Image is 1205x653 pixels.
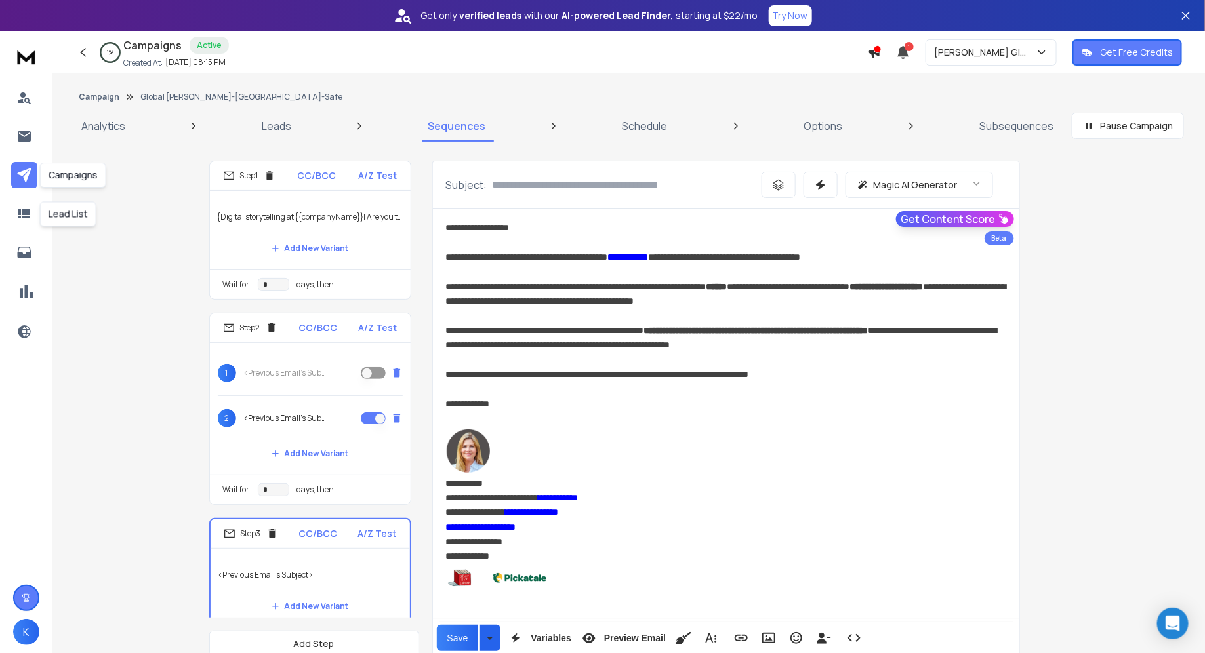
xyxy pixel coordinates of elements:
[107,49,113,56] p: 1 %
[729,625,754,651] button: Insert Link (⌘K)
[1157,608,1189,639] div: Open Intercom Messenger
[73,110,133,142] a: Analytics
[298,321,337,334] p: CC/BCC
[224,528,278,540] div: Step 3
[934,46,1036,59] p: [PERSON_NAME] Global
[446,177,487,193] p: Subject:
[218,557,402,593] p: <Previous Email's Subject>
[223,485,250,495] p: Wait for
[985,231,1014,245] div: Beta
[359,321,398,334] p: A/Z Test
[218,409,236,427] span: 2
[223,170,276,182] div: Step 1
[81,118,125,134] p: Analytics
[261,235,359,262] button: Add New Variant
[244,413,328,424] p: <Previous Email's Subject>
[209,518,411,629] li: Step3CC/BCCA/Z Test<Previous Email's Subject>Add New Variant
[1100,46,1173,59] p: Get Free Credits
[796,110,851,142] a: Options
[358,527,397,540] p: A/Z Test
[971,110,1061,142] a: Subsequences
[209,313,411,505] li: Step2CC/BCCA/Z Test1<Previous Email's Subject>2<Previous Email's Subject>Add New VariantWait ford...
[979,118,1053,134] p: Subsequences
[13,619,39,645] button: K
[79,92,119,102] button: Campaign
[846,172,993,198] button: Magic AI Generator
[421,9,758,22] p: Get only with our starting at $22/mo
[359,169,398,182] p: A/Z Test
[190,37,229,54] div: Active
[218,364,236,382] span: 1
[244,368,328,378] p: <Previous Email's Subject>
[623,118,668,134] p: Schedule
[874,178,958,191] p: Magic AI Generator
[420,110,493,142] a: Sequences
[223,279,250,290] p: Wait for
[769,5,812,26] button: Try Now
[437,625,479,651] button: Save
[896,211,1014,227] button: Get Content Score
[40,202,96,227] div: Lead List
[140,92,342,102] p: Global [PERSON_NAME]-[GEOGRAPHIC_DATA]-Safe
[503,625,574,651] button: Variables
[842,625,867,651] button: Code View
[261,441,359,467] button: Add New Variant
[460,9,522,22] strong: verified leads
[804,118,843,134] p: Options
[298,527,337,540] p: CC/BCC
[218,199,403,235] p: {Digital storytelling at {{companyName}}| Are you the right contact at {{companyName}}?}
[671,625,696,651] button: Clean HTML
[1072,113,1184,139] button: Pause Campaign
[1072,39,1182,66] button: Get Free Credits
[756,625,781,651] button: Insert Image (⌘P)
[784,625,809,651] button: Emoticons
[577,625,668,651] button: Preview Email
[602,633,668,644] span: Preview Email
[615,110,676,142] a: Schedule
[254,110,299,142] a: Leads
[297,485,335,495] p: days, then
[123,58,163,68] p: Created At:
[905,42,914,51] span: 1
[261,593,359,620] button: Add New Variant
[773,9,808,22] p: Try Now
[13,45,39,69] img: logo
[528,633,574,644] span: Variables
[262,118,291,134] p: Leads
[699,625,724,651] button: More Text
[562,9,674,22] strong: AI-powered Lead Finder,
[811,625,836,651] button: Insert Unsubscribe Link
[297,279,335,290] p: days, then
[123,37,182,53] h1: Campaigns
[165,57,226,68] p: [DATE] 08:15 PM
[223,322,277,334] div: Step 2
[298,169,337,182] p: CC/BCC
[40,163,106,188] div: Campaigns
[209,161,411,300] li: Step1CC/BCCA/Z Test{Digital storytelling at {{companyName}}| Are you the right contact at {{compa...
[428,118,485,134] p: Sequences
